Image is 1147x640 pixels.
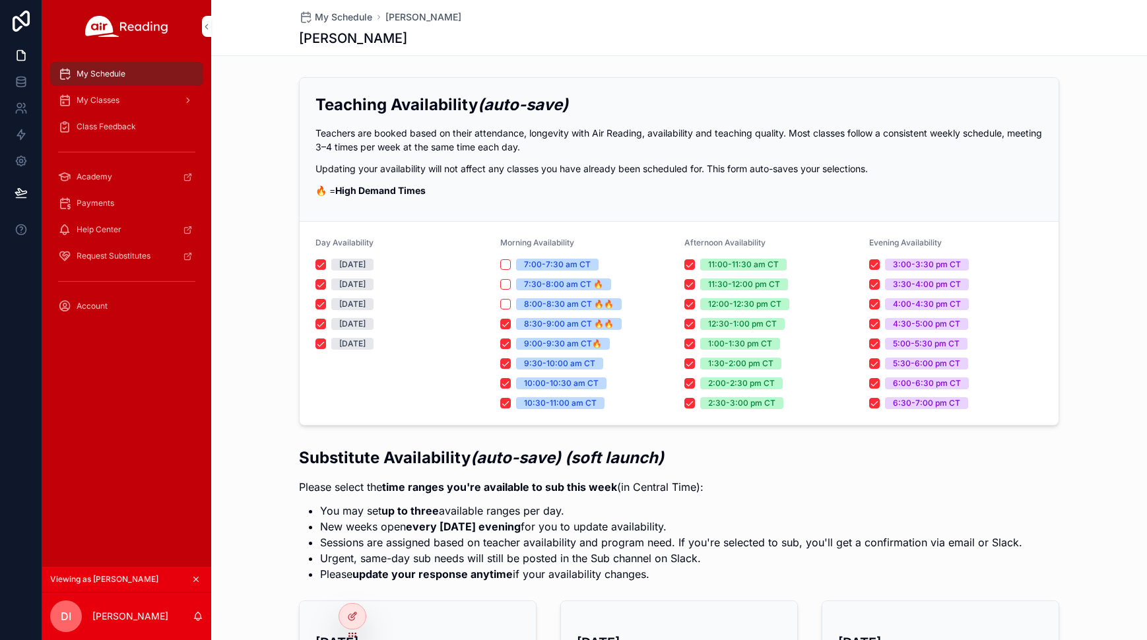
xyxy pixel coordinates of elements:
strong: update your response anytime [352,567,513,581]
div: [DATE] [339,259,366,271]
div: 5:00-5:30 pm CT [893,338,960,350]
div: 1:30-2:00 pm CT [708,358,773,369]
span: DI [61,608,71,624]
a: My Schedule [299,11,372,24]
div: [DATE] [339,338,366,350]
div: 5:30-6:00 pm CT [893,358,960,369]
div: 3:00-3:30 pm CT [893,259,961,271]
div: 11:00-11:30 am CT [708,259,779,271]
div: 4:00-4:30 pm CT [893,298,961,310]
span: Class Feedback [77,121,136,132]
strong: up to three [381,504,439,517]
div: [DATE] [339,318,366,330]
a: Academy [50,165,203,189]
div: 7:30-8:00 am CT 🔥 [524,278,603,290]
div: 4:30-5:00 pm CT [893,318,960,330]
em: (auto-save) (soft launch) [471,448,664,467]
em: (auto-save) [478,95,568,114]
div: 2:00-2:30 pm CT [708,377,775,389]
div: 12:30-1:00 pm CT [708,318,777,330]
p: Updating your availability will not affect any classes you have already been scheduled for. This ... [315,162,1043,176]
span: My Schedule [315,11,372,24]
strong: every [DATE] evening [406,520,521,533]
div: 10:30-11:00 am CT [524,397,597,409]
div: 8:00-8:30 am CT 🔥🔥 [524,298,614,310]
div: [DATE] [339,278,366,290]
p: Teachers are booked based on their attendance, longevity with Air Reading, availability and teach... [315,126,1043,154]
img: App logo [85,16,168,37]
div: 8:30-9:00 am CT 🔥🔥 [524,318,614,330]
div: 6:00-6:30 pm CT [893,377,961,389]
div: 10:00-10:30 am CT [524,377,599,389]
div: [DATE] [339,298,366,310]
div: 12:00-12:30 pm CT [708,298,781,310]
div: 6:30-7:00 pm CT [893,397,960,409]
div: 2:30-3:00 pm CT [708,397,775,409]
span: Request Substitutes [77,251,150,261]
div: 1:00-1:30 pm CT [708,338,772,350]
li: Urgent, same-day sub needs will still be posted in the Sub channel on Slack. [320,550,1022,566]
a: Class Feedback [50,115,203,139]
span: Help Center [77,224,121,235]
p: [PERSON_NAME] [92,610,168,623]
div: 7:00-7:30 am CT [524,259,591,271]
h2: Teaching Availability [315,94,1043,115]
strong: time ranges you're available to sub this week [382,480,617,494]
a: Help Center [50,218,203,241]
span: Morning Availability [500,238,574,247]
li: Sessions are assigned based on teacher availability and program need. If you're selected to sub, ... [320,534,1022,550]
a: My Classes [50,88,203,112]
span: Payments [77,198,114,208]
li: You may set available ranges per day. [320,503,1022,519]
li: New weeks open for you to update availability. [320,519,1022,534]
span: Account [77,301,108,311]
a: My Schedule [50,62,203,86]
h2: Substitute Availability [299,447,1022,468]
p: 🔥 = [315,183,1043,197]
div: 11:30-12:00 pm CT [708,278,780,290]
a: Payments [50,191,203,215]
div: scrollable content [42,53,211,335]
span: Academy [77,172,112,182]
a: Request Substitutes [50,244,203,268]
span: Viewing as [PERSON_NAME] [50,574,158,585]
span: Evening Availability [869,238,942,247]
span: My Classes [77,95,119,106]
div: 9:30-10:00 am CT [524,358,595,369]
span: Afternoon Availability [684,238,766,247]
li: Please if your availability changes. [320,566,1022,582]
p: Please select the (in Central Time): [299,479,1022,495]
strong: High Demand Times [335,185,426,196]
a: [PERSON_NAME] [385,11,461,24]
span: My Schedule [77,69,125,79]
div: 9:00-9:30 am CT🔥 [524,338,602,350]
h1: [PERSON_NAME] [299,29,407,48]
span: Day Availability [315,238,374,247]
a: Account [50,294,203,318]
div: 3:30-4:00 pm CT [893,278,961,290]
